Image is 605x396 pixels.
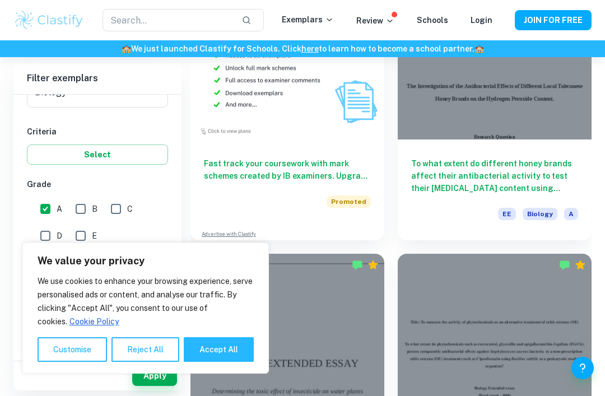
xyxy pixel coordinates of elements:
h6: Criteria [27,125,168,138]
span: 🏫 [474,44,484,53]
button: Help and Feedback [571,357,594,379]
button: Accept All [184,337,254,362]
p: Exemplars [282,13,334,26]
span: B [92,203,97,215]
div: We value your privacy [22,243,269,374]
a: Advertise with Clastify [202,230,256,238]
span: E [92,230,97,242]
input: Search... [103,9,232,31]
a: Cookie Policy [69,316,119,327]
button: Reject All [111,337,179,362]
p: We use cookies to enhance your browsing experience, serve personalised ads or content, and analys... [38,274,254,328]
div: Premium [367,259,379,271]
div: Premium [575,259,586,271]
span: A [564,208,578,220]
span: D [57,230,62,242]
h6: To what extent do different honey brands affect their antibacterial activity to test their [MEDIC... [411,157,578,194]
button: Select [27,145,168,165]
img: Marked [352,259,363,271]
h6: We just launched Clastify for Schools. Click to learn how to become a school partner. [2,43,603,55]
img: Clastify logo [13,9,85,31]
p: We value your privacy [38,254,254,268]
button: Customise [38,337,107,362]
span: EE [498,208,516,220]
h6: Filter exemplars [13,63,182,94]
h6: Grade [27,178,168,190]
p: Review [356,15,394,27]
img: Marked [559,259,570,271]
h6: Fast track your coursework with mark schemes created by IB examiners. Upgrade now [204,157,371,182]
span: Biology [523,208,557,220]
span: A [57,203,62,215]
a: here [301,44,319,53]
span: Promoted [327,195,371,208]
span: 🏫 [122,44,131,53]
button: JOIN FOR FREE [515,10,592,30]
a: Schools [417,16,448,25]
a: Login [471,16,492,25]
button: Apply [132,366,177,386]
span: C [127,203,133,215]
